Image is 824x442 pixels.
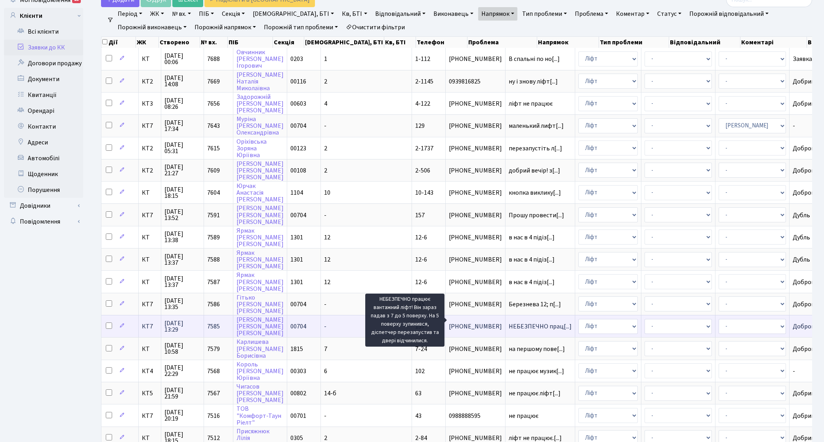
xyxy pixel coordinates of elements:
span: 63 [415,389,422,398]
a: Контакти [4,119,83,135]
a: Договори продажу [4,55,83,71]
a: Ярмак[PERSON_NAME][PERSON_NAME] [237,271,284,293]
span: 0988888595 [449,413,502,419]
span: 7589 [207,233,220,242]
a: Клієнти [4,8,83,24]
a: Порожній тип проблеми [261,21,341,34]
span: 7656 [207,99,220,108]
span: в нас в 4 підіз[...] [509,255,555,264]
a: Муріна[PERSON_NAME]Олександрівна [237,115,284,137]
span: 10 [324,188,330,197]
th: Напрямок [537,37,599,48]
span: КТ7 [142,323,158,330]
a: Коментар [613,7,652,21]
span: 1815 [290,345,303,353]
th: Створено [159,37,200,48]
a: Щоденник [4,166,83,182]
a: Довідники [4,198,83,214]
a: [PERSON_NAME][PERSON_NAME][PERSON_NAME] [237,315,284,338]
span: перезапустіть л[...] [509,144,562,153]
span: 2 [324,144,327,153]
span: 7567 [207,389,220,398]
span: 7615 [207,144,220,153]
span: 12-6 [415,255,427,264]
span: [DATE] 22:29 [164,364,200,377]
span: Прошу провести[...] [509,211,564,220]
a: Секція [219,7,248,21]
span: [DATE] 21:59 [164,387,200,400]
a: Порожній напрямок [191,21,259,34]
span: добрий вечір! з[...] [509,166,560,175]
a: Чигасов[PERSON_NAME][PERSON_NAME] [237,382,284,404]
a: Напрямок [478,7,517,21]
span: [PHONE_NUMBER] [449,212,502,218]
span: [PHONE_NUMBER] [449,301,502,307]
a: Орендарі [4,103,83,119]
span: КТ [142,435,158,441]
span: КТ7 [142,413,158,419]
a: Порушення [4,182,83,198]
span: [PHONE_NUMBER] [449,145,502,152]
span: [PHONE_NUMBER] [449,167,502,174]
th: ЖК [136,37,158,48]
span: [DATE] 13:38 [164,231,200,243]
span: [DATE] 14:08 [164,75,200,87]
span: 00704 [290,121,306,130]
span: маленький лифт[...] [509,121,564,130]
span: [PHONE_NUMBER] [449,234,502,241]
a: Ярмак[PERSON_NAME][PERSON_NAME] [237,226,284,249]
span: 4-122 [415,99,430,108]
span: [DATE] 13:37 [164,253,200,266]
span: 00701 [290,412,306,420]
span: 7591 [207,211,220,220]
span: 0203 [290,55,303,63]
span: 7568 [207,367,220,376]
span: 6 [324,367,327,376]
span: 0939816825 [449,78,502,85]
span: [DATE] 17:34 [164,120,200,132]
span: НЕБЕЗПЕЧНО прац[...] [509,322,572,331]
span: - [324,211,326,220]
span: 2 [324,77,327,86]
a: Тип проблеми [519,7,570,21]
span: 7579 [207,345,220,353]
a: [PERSON_NAME]НаталіяМиколаївна [237,70,284,93]
span: [PHONE_NUMBER] [449,256,502,263]
span: КТ [142,279,158,285]
span: КТ [142,56,158,62]
span: [PHONE_NUMBER] [449,190,502,196]
span: 7 [324,345,327,353]
th: Коментарі [740,37,807,48]
a: ЮрчакАнастасія[PERSON_NAME] [237,182,284,204]
span: [PHONE_NUMBER] [449,390,502,396]
a: Гітько[PERSON_NAME][PERSON_NAME] [237,293,284,315]
a: [PERSON_NAME][PERSON_NAME][PERSON_NAME] [237,159,284,182]
span: КТ2 [142,167,158,174]
span: КТ2 [142,145,158,152]
span: КТ [142,234,158,241]
span: 1 [324,55,327,63]
span: 102 [415,367,425,376]
span: 00603 [290,99,306,108]
span: КТ7 [142,212,158,218]
span: КТ3 [142,101,158,107]
a: Документи [4,71,83,87]
a: Кв, БТІ [339,7,370,21]
span: - [324,322,326,331]
a: Порожній відповідальний [686,7,772,21]
a: Відповідальний [372,7,429,21]
span: 10-143 [415,188,433,197]
a: ТОВ"Комфорт-ТаунРіелт" [237,405,281,427]
span: [DATE] 10:58 [164,342,200,355]
span: 7604 [207,188,220,197]
span: не працює [509,413,572,419]
a: Адреси [4,135,83,150]
span: 00704 [290,300,306,309]
span: 7588 [207,255,220,264]
th: Відповідальний [669,37,740,48]
span: [PHONE_NUMBER] [449,279,502,285]
span: [PHONE_NUMBER] [449,435,502,441]
span: 7516 [207,412,220,420]
span: [PHONE_NUMBER] [449,101,502,107]
span: в нас в 4 підіз[...] [509,233,555,242]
